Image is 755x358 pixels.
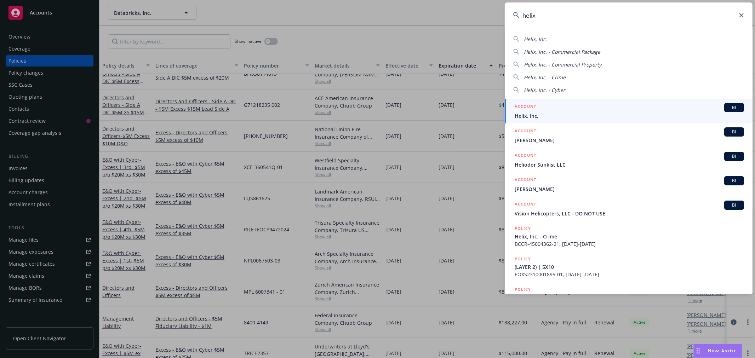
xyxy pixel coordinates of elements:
span: 5X5 [515,294,744,301]
h5: ACCOUNT [515,152,536,160]
a: ACCOUNTBI[PERSON_NAME] [505,172,753,197]
span: Heliodor Sunkist LLC [515,161,744,168]
a: POLICY(LAYER 2) | 5X10EOXS2310001895-01, [DATE]-[DATE] [505,252,753,282]
h5: ACCOUNT [515,201,536,209]
a: ACCOUNTBIVision Helicopters, LLC - DO NOT USE [505,197,753,221]
span: Helix, Inc. - Crime [515,233,744,240]
h5: ACCOUNT [515,127,536,136]
h5: POLICY [515,255,531,262]
span: EOXS2310001895-01, [DATE]-[DATE] [515,271,744,278]
a: POLICY5X5 [505,282,753,312]
span: Nova Assist [708,348,736,354]
span: Helix, Inc. - Commercial Package [524,48,600,55]
a: ACCOUNTBIHeliodor Sunkist LLC [505,148,753,172]
div: Drag to move [694,344,703,358]
span: Vision Helicopters, LLC - DO NOT USE [515,210,744,217]
h5: POLICY [515,225,531,232]
span: BCCR-45004362-21, [DATE]-[DATE] [515,240,744,248]
h5: POLICY [515,286,531,293]
span: BI [727,104,741,111]
a: POLICYHelix, Inc. - CrimeBCCR-45004362-21, [DATE]-[DATE] [505,221,753,252]
h5: ACCOUNT [515,103,536,111]
a: ACCOUNTBIHelix, Inc. [505,99,753,123]
button: Nova Assist [693,344,742,358]
span: [PERSON_NAME] [515,185,744,193]
h5: ACCOUNT [515,176,536,185]
span: [PERSON_NAME] [515,137,744,144]
span: BI [727,153,741,160]
a: ACCOUNTBI[PERSON_NAME] [505,123,753,148]
span: BI [727,202,741,208]
span: Helix, Inc. - Commercial Property [524,61,601,68]
span: Helix, Inc. - Crime [524,74,566,81]
span: BI [727,178,741,184]
span: Helix, Inc. - Cyber [524,87,565,93]
span: (LAYER 2) | 5X10 [515,263,744,271]
span: Helix, Inc. [524,36,547,42]
span: Helix, Inc. [515,112,744,120]
input: Search... [505,2,753,28]
span: BI [727,129,741,135]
